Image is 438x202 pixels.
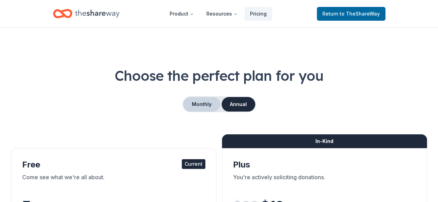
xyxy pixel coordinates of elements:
[244,7,272,21] a: Pricing
[317,7,385,21] a: Returnto TheShareWay
[322,10,380,18] span: Return
[233,173,416,192] div: You're actively soliciting donations.
[164,7,199,21] button: Product
[164,6,272,22] nav: Main
[222,134,427,148] div: In-Kind
[22,159,205,170] div: Free
[53,6,119,22] a: Home
[182,159,205,169] div: Current
[183,97,220,112] button: Monthly
[11,66,427,85] h1: Choose the perfect plan for you
[222,97,255,112] button: Annual
[340,11,380,17] span: to TheShareWay
[201,7,243,21] button: Resources
[22,173,205,192] div: Come see what we're all about.
[233,159,416,170] div: Plus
